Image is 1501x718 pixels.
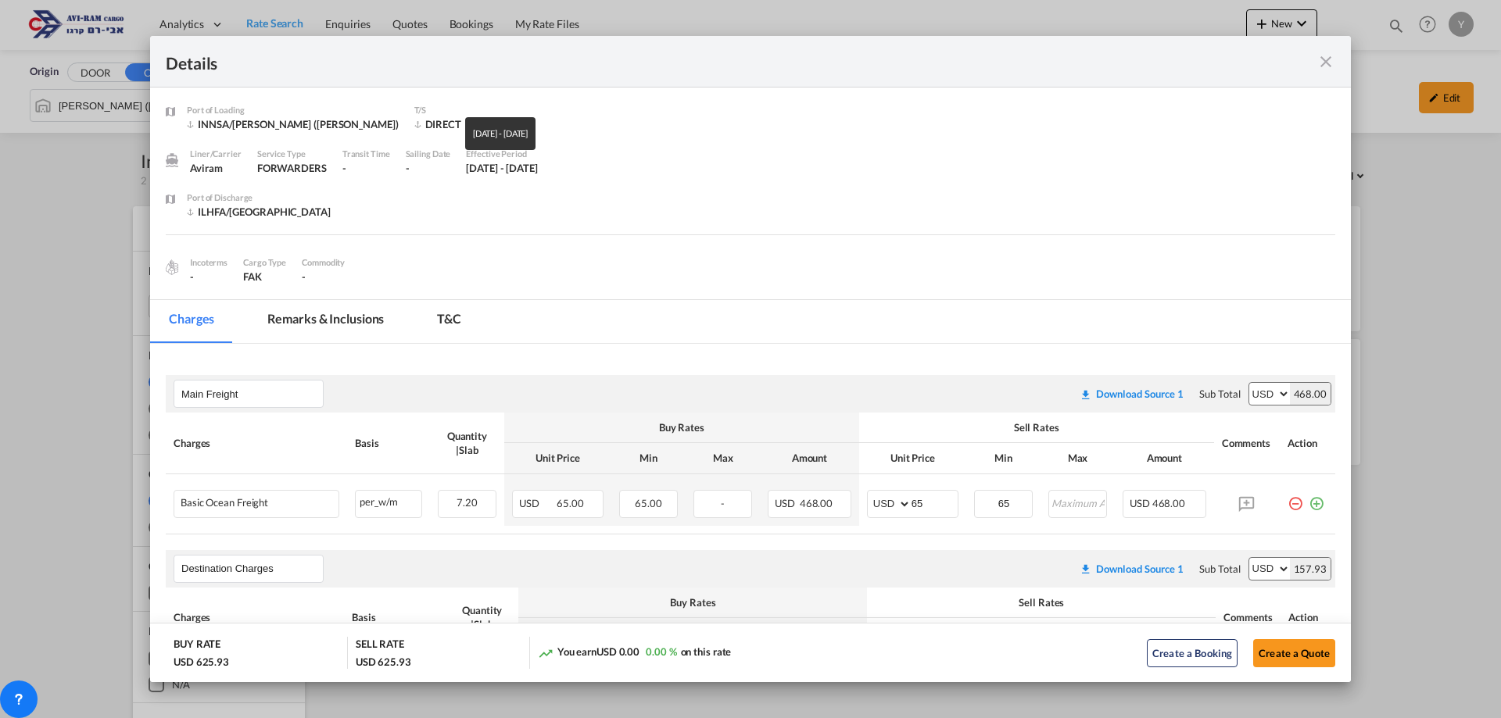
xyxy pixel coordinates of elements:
div: Sub Total [1199,562,1240,576]
div: Details [166,52,1218,71]
div: Quantity | Slab [438,429,496,457]
div: Port of Loading [187,103,399,117]
div: - [406,161,451,175]
md-icon: icon-minus-circle-outline red-400-fg pt-7 [1288,490,1303,505]
div: Liner/Carrier [190,147,242,161]
div: Buy Rates [526,595,859,609]
md-icon: icon-download [1080,563,1092,575]
button: Create a Booking [1147,639,1238,667]
span: USD 0.00 [596,645,639,658]
div: Charges [174,610,336,624]
th: Amount [760,443,859,473]
th: Amount [770,618,867,648]
span: - [721,497,725,509]
input: Leg Name [181,557,323,580]
div: USD 625.93 [356,655,411,669]
th: Max [1046,618,1119,648]
md-icon: icon-download [1080,388,1092,401]
th: Comments [1214,413,1280,473]
th: Min [611,443,686,473]
th: Amount [1119,618,1216,648]
div: Download original source rate sheet [1080,563,1184,575]
button: Download original source rate sheet [1072,555,1191,583]
div: T/S [414,103,539,117]
div: Download original source rate sheet [1072,388,1191,400]
md-tab-item: Charges [150,300,233,343]
div: per_w/m [356,491,421,510]
div: Service Type [257,147,327,161]
span: USD [1130,497,1150,509]
input: 65 [912,491,958,514]
th: Comments [1216,588,1281,648]
div: 468.00 [1290,383,1331,405]
span: 468.00 [800,497,833,509]
th: Max [686,443,760,473]
div: INNSA/Jawaharlal Nehru (Nhava Sheva) [187,117,399,131]
span: 468.00 [1152,497,1185,509]
md-tab-item: Remarks & Inclusions [249,300,403,343]
th: Action [1281,588,1335,648]
div: BUY RATE [174,637,220,655]
input: Maximum Amount [1050,491,1106,514]
div: Sub Total [1199,387,1240,401]
div: 157.93 [1290,558,1331,580]
md-icon: icon-trending-up [538,645,553,661]
input: Minimum Amount [976,491,1032,514]
div: - [342,161,390,175]
div: Buy Rates [512,420,851,434]
md-tab-item: T&C [418,300,480,343]
md-icon: icon-plus-circle-outline green-400-fg [1309,490,1324,505]
div: Incoterms [190,255,227,270]
md-dialog: Port of Loading ... [150,36,1351,682]
div: Basis [352,610,438,624]
div: Basic Ocean Freight [181,497,268,509]
th: Max [697,618,770,648]
div: FAK [243,270,286,284]
div: Download original source rate sheet [1072,563,1191,575]
div: - [190,270,227,284]
span: 7.20 [457,496,478,509]
div: Transit Time [342,147,390,161]
div: Sell Rates [867,420,1206,434]
input: Leg Name [181,382,323,405]
div: 16 Aug 2025 - 31 Aug 2025 [466,161,538,175]
th: Max [1041,443,1115,473]
div: Cargo Type [243,255,286,270]
div: Commodity [302,255,345,270]
div: Download Source 1 [1096,388,1184,400]
span: FORWARDERS [257,162,327,174]
md-tooltip: [DATE] - [DATE] [465,117,536,150]
div: Quantity | Slab [453,603,510,631]
md-pagination-wrapper: Use the left and right arrow keys to navigate between tabs [150,300,496,343]
div: ILHFA/Haifa [187,205,331,219]
th: Action [1280,413,1335,473]
th: Unit Price [518,618,624,648]
div: Download original source rate sheet [1080,388,1184,400]
div: Basis [355,436,422,450]
button: Download original source rate sheet [1072,380,1191,408]
th: Amount [1115,443,1214,473]
th: Unit Price [859,443,966,473]
div: Port of Discharge [187,191,331,205]
md-icon: icon-close fg-AAA8AD m-0 cursor [1317,52,1335,71]
button: Create a Quote [1253,639,1335,667]
span: 65.00 [557,497,584,509]
div: DIRECT [414,117,539,131]
th: Min [973,618,1045,648]
span: - [302,270,306,283]
div: Download Source 1 [1096,563,1184,575]
div: Aviram [190,161,242,175]
div: SELL RATE [356,637,404,655]
div: You earn on this rate [538,645,732,661]
span: USD [519,497,555,509]
span: 65.00 [635,497,662,509]
span: 0.00 % [646,645,676,658]
div: Effective Period [466,147,538,161]
div: USD 625.93 [174,655,229,669]
th: Unit Price [504,443,611,473]
th: Unit Price [867,618,973,648]
div: Sailing Date [406,147,451,161]
span: USD [775,497,797,509]
div: Charges [174,436,339,450]
img: cargo.png [163,259,181,276]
